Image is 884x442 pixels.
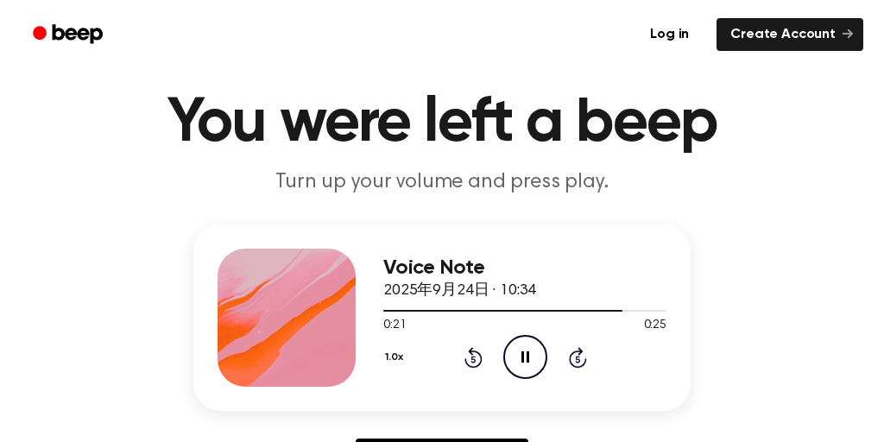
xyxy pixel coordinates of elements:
a: Log in [633,15,706,54]
span: 0:21 [383,317,406,335]
p: Turn up your volume and press play. [110,168,773,197]
span: 2025年9月24日 · 10:34 [383,283,536,299]
h1: You were left a beep [21,92,863,155]
span: 0:25 [644,317,666,335]
a: Create Account [717,18,863,51]
button: 1.0x [383,343,409,372]
a: Beep [21,18,118,52]
h3: Voice Note [383,256,666,280]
